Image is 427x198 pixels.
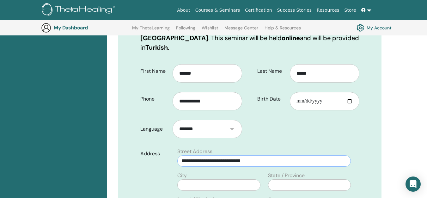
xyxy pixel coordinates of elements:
[176,25,195,35] a: Following
[357,22,392,33] a: My Account
[342,4,359,16] a: Store
[140,24,297,42] b: [GEOGRAPHIC_DATA], [GEOGRAPHIC_DATA]
[406,176,421,192] div: Open Intercom Messenger
[174,4,192,16] a: About
[136,123,173,135] label: Language
[193,4,243,16] a: Courses & Seminars
[314,4,342,16] a: Resources
[41,23,51,33] img: generic-user-icon.jpg
[145,43,168,52] b: Turkish
[268,172,305,179] label: State / Province
[242,4,274,16] a: Certification
[42,3,117,17] img: logo.png
[177,172,187,179] label: City
[177,148,212,155] label: Street Address
[357,22,364,33] img: cog.svg
[136,148,174,160] label: Address
[253,93,290,105] label: Birth Date
[224,25,258,35] a: Message Center
[136,65,173,77] label: First Name
[265,25,301,35] a: Help & Resources
[54,25,117,31] h3: My Dashboard
[136,93,173,105] label: Phone
[132,25,170,35] a: My ThetaLearning
[253,65,290,77] label: Last Name
[282,34,300,42] b: online
[202,25,218,35] a: Wishlist
[275,4,314,16] a: Success Stories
